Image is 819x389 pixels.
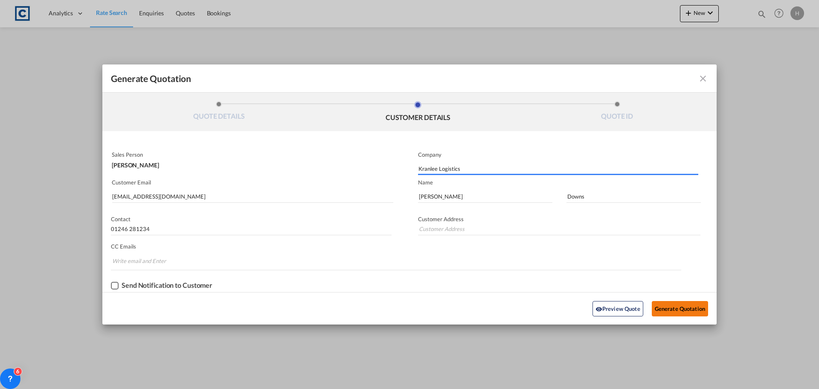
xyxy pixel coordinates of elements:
p: CC Emails [111,243,681,250]
span: Generate Quotation [111,73,191,84]
p: Name [418,179,717,186]
span: Customer Address [418,216,464,222]
div: Send Notification to Customer [122,281,212,289]
md-icon: icon-close fg-AAA8AD cursor m-0 [698,73,708,84]
input: Chips input. [112,254,176,268]
li: QUOTE DETAILS [119,101,319,124]
input: Customer Address [418,222,700,235]
li: QUOTE ID [517,101,717,124]
div: [PERSON_NAME] [112,158,392,168]
md-dialog: Generate QuotationQUOTE ... [102,64,717,325]
p: Company [418,151,698,158]
md-checkbox: Checkbox No Ink [111,281,212,290]
input: First Name [418,190,552,203]
p: Sales Person [112,151,392,158]
input: Contact Number [111,222,392,235]
input: Company Name [418,162,698,175]
p: Contact [111,216,392,222]
md-chips-wrap: Chips container. Enter the text area, then type text, and press enter to add a chip. [111,253,681,270]
p: Customer Email [112,179,393,186]
input: Search by Customer Name/Email Id/Company [112,190,393,203]
button: icon-eyePreview Quote [592,301,643,316]
input: Last Name [566,190,701,203]
md-icon: icon-eye [595,306,602,313]
li: CUSTOMER DETAILS [319,101,518,124]
button: Generate Quotation [652,301,708,316]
